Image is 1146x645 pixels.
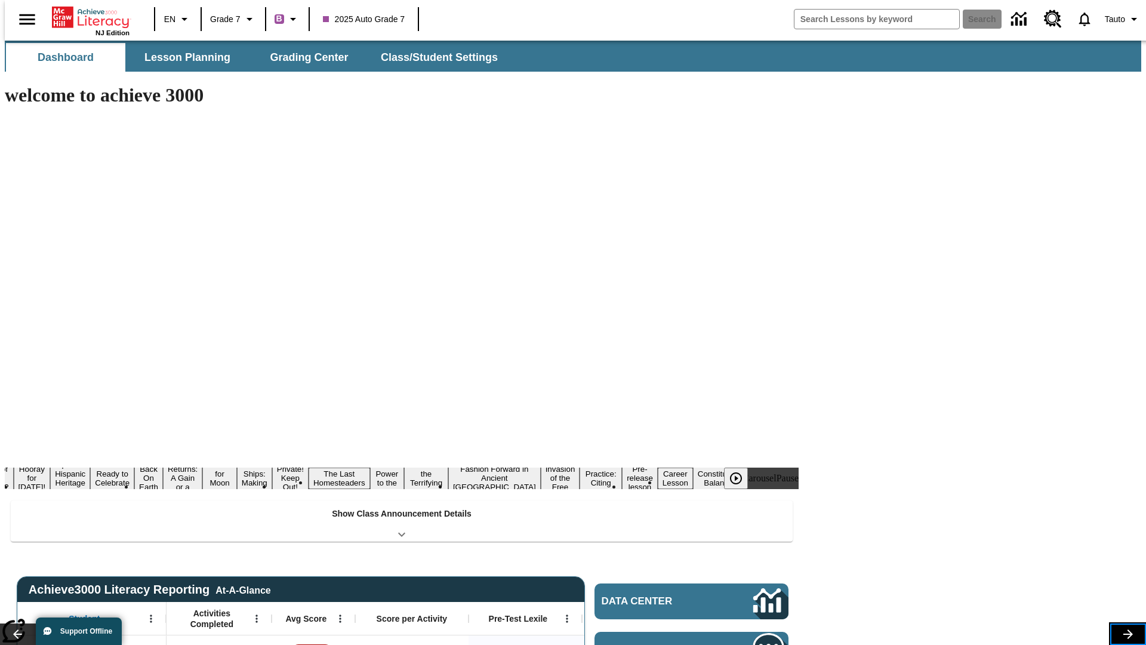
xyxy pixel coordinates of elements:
span: Activities Completed [172,608,251,629]
div: At-A-Glance [215,583,270,596]
span: Avg Score [285,613,326,624]
button: Slide 14 The Invasion of the Free CD [541,454,580,502]
button: Slide 12 Attack of the Terrifying Tomatoes [404,459,448,498]
span: NJ Edition [95,29,130,36]
button: Open Menu [142,610,160,628]
button: Dashboard [6,43,125,72]
button: Grading Center [249,43,369,72]
span: Achieve3000 Literacy Reporting [29,583,271,597]
button: Play [724,468,748,489]
div: SubNavbar [5,43,509,72]
div: Show Class Announcement Details [11,500,793,542]
button: Slide 11 Solar Power to the People [370,459,405,498]
span: Support Offline [60,627,112,635]
span: Tauto [1105,13,1125,26]
span: Grade 7 [210,13,241,26]
p: Show Class Announcement Details [332,508,472,520]
a: Home [52,5,130,29]
button: Open Menu [558,610,576,628]
button: Class/Student Settings [371,43,507,72]
button: Slide 10 The Last Homesteaders [309,468,370,489]
button: Slide 6 Free Returns: A Gain or a Drain? [163,454,202,502]
button: Grade: Grade 7, Select a grade [205,8,261,30]
div: SubNavbar [5,41,1141,72]
span: Student [69,613,100,624]
a: Data Center [1004,3,1037,36]
span: Class/Student Settings [381,51,498,64]
span: EN [164,13,175,26]
span: Pre-Test Lexile [489,613,548,624]
button: Slide 5 Back On Earth [134,463,163,493]
span: Data Center [602,595,713,607]
button: Slide 16 Pre-release lesson [622,463,658,493]
button: Boost Class color is purple. Change class color [270,8,305,30]
a: Resource Center, Will open in new tab [1037,3,1069,35]
button: Lesson Planning [128,43,247,72]
input: search field [794,10,959,29]
button: Slide 7 Time for Moon Rules? [202,459,236,498]
button: Slide 3 ¡Viva Hispanic Heritage Month! [50,459,90,498]
button: Lesson carousel, Next [1110,623,1146,645]
button: Profile/Settings [1100,8,1146,30]
div: Home [52,4,130,36]
button: Slide 18 The Constitution's Balancing Act [693,459,750,498]
span: 2025 Auto Grade 7 [323,13,405,26]
button: Slide 17 Career Lesson [658,468,693,489]
button: Open Menu [248,610,266,628]
body: Maximum 600 characters Press Escape to exit toolbar Press Alt + F10 to reach toolbar [5,10,174,20]
span: B [276,11,282,26]
h1: welcome to achieve 3000 [5,84,799,106]
button: Slide 4 Get Ready to Celebrate Juneteenth! [90,459,134,498]
div: heroCarouselPause [725,473,799,484]
button: Open Menu [331,610,349,628]
button: Language: EN, Select a language [159,8,197,30]
button: Slide 8 Cruise Ships: Making Waves [237,459,272,498]
span: Grading Center [270,51,348,64]
button: Slide 15 Mixed Practice: Citing Evidence [580,459,622,498]
a: Data Center [594,583,788,619]
button: Open side menu [10,2,45,37]
a: Notifications [1069,4,1100,35]
button: Support Offline [36,618,122,645]
span: Dashboard [38,51,94,64]
div: Play [724,468,760,489]
button: Slide 9 Private! Keep Out! [272,463,309,493]
span: Lesson Planning [144,51,230,64]
button: Slide 13 Fashion Forward in Ancient Rome [448,463,541,493]
span: Score per Activity [377,613,448,624]
button: Slide 2 Hooray for Constitution Day! [14,463,51,493]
